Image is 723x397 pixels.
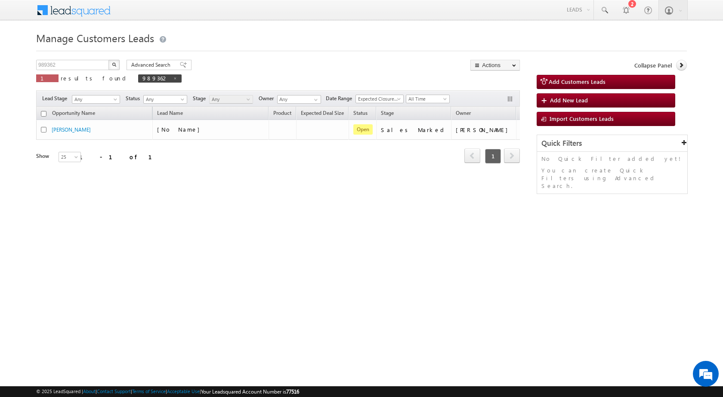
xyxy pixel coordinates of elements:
[309,95,320,104] a: Show All Items
[201,388,299,395] span: Your Leadsquared Account Number is
[42,95,71,102] span: Lead Stage
[381,126,447,134] div: Sales Marked
[470,60,520,71] button: Actions
[72,95,117,103] span: Any
[356,95,401,103] span: Expected Closure Date
[144,95,185,103] span: Any
[273,110,291,116] span: Product
[377,108,398,120] a: Stage
[485,149,501,163] span: 1
[193,95,209,102] span: Stage
[286,388,299,395] span: 77516
[36,388,299,396] span: © 2025 LeadSquared | | | | |
[549,78,606,85] span: Add Customers Leads
[48,108,99,120] a: Opportunity Name
[153,108,187,120] span: Lead Name
[277,95,321,104] input: Type to Search
[36,152,52,160] div: Show
[83,388,96,394] a: About
[61,74,129,82] span: results found
[132,388,166,394] a: Terms of Service
[131,61,173,69] span: Advanced Search
[406,95,450,103] a: All Time
[52,110,95,116] span: Opportunity Name
[40,74,54,82] span: 1
[41,111,46,117] input: Check all records
[516,108,542,119] span: Actions
[142,74,169,82] span: 989362
[541,155,683,163] p: No Quick Filter added yet!
[550,96,588,104] span: Add New Lead
[259,95,277,102] span: Owner
[464,149,480,163] a: prev
[504,148,520,163] span: next
[353,124,373,135] span: Open
[301,110,344,116] span: Expected Deal Size
[634,62,672,69] span: Collapse Panel
[59,153,82,161] span: 25
[456,110,471,116] span: Owner
[504,149,520,163] a: next
[456,126,512,134] div: [PERSON_NAME]
[209,95,253,104] a: Any
[52,126,91,133] a: [PERSON_NAME]
[297,108,348,120] a: Expected Deal Size
[406,95,447,103] span: All Time
[464,148,480,163] span: prev
[157,126,204,133] span: [No Name]
[326,95,355,102] span: Date Range
[550,115,614,122] span: Import Customers Leads
[541,166,683,190] p: You can create Quick Filters using Advanced Search.
[381,110,394,116] span: Stage
[210,95,250,103] span: Any
[126,95,143,102] span: Status
[59,152,81,162] a: 25
[143,95,187,104] a: Any
[355,95,404,103] a: Expected Closure Date
[349,108,372,120] a: Status
[112,62,116,67] img: Search
[36,31,154,45] span: Manage Customers Leads
[167,388,200,394] a: Acceptable Use
[72,95,120,104] a: Any
[79,152,162,162] div: 1 - 1 of 1
[537,135,687,152] div: Quick Filters
[97,388,131,394] a: Contact Support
